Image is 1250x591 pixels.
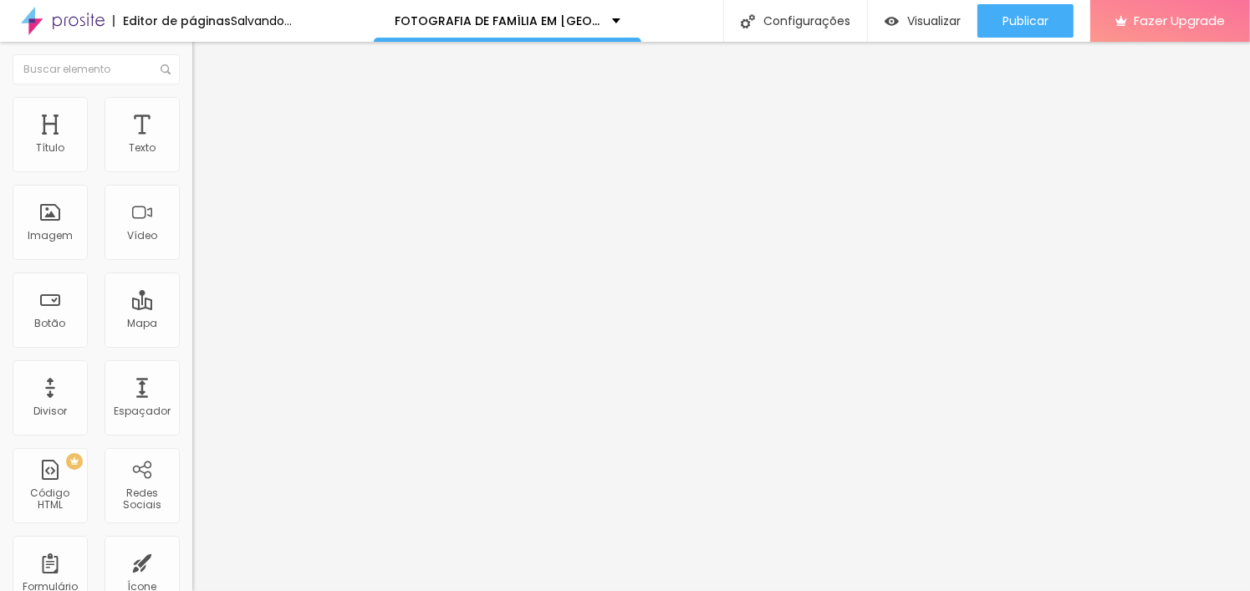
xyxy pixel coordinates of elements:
[1134,13,1225,28] span: Fazer Upgrade
[36,142,64,154] div: Título
[885,14,899,28] img: view-1.svg
[13,54,180,84] input: Buscar elemento
[395,15,599,27] p: FOTOGRAFIA DE FAMÍLIA EM [GEOGRAPHIC_DATA]
[129,142,156,154] div: Texto
[35,318,66,329] div: Botão
[161,64,171,74] img: Icone
[113,15,231,27] div: Editor de páginas
[28,230,73,242] div: Imagem
[907,14,961,28] span: Visualizar
[868,4,977,38] button: Visualizar
[231,15,292,27] div: Salvando...
[741,14,755,28] img: Icone
[977,4,1074,38] button: Publicar
[109,487,175,512] div: Redes Sociais
[127,318,157,329] div: Mapa
[127,230,157,242] div: Vídeo
[114,405,171,417] div: Espaçador
[33,405,67,417] div: Divisor
[1003,14,1048,28] span: Publicar
[17,487,83,512] div: Código HTML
